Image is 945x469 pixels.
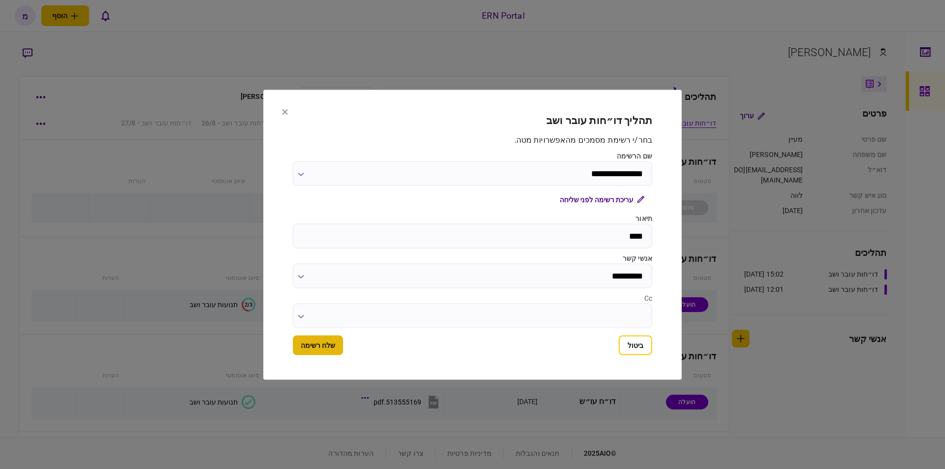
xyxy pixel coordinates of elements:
input: תיאור [293,223,652,248]
div: Cc [293,293,652,303]
button: ביטול [619,335,652,355]
button: עריכת רשימה לפני שליחה [552,190,652,208]
label: אנשי קשר [293,253,652,263]
label: שם הרשימה [293,151,652,161]
button: שלח רשימה [293,335,343,355]
h2: תהליך דו״חות עובר ושב [293,114,652,126]
div: בחר/י רשימת מסמכים מהאפשרויות מטה . [293,134,652,146]
label: תיאור [293,213,652,223]
input: שם הרשימה [293,161,652,186]
input: אנשי קשר [293,263,652,288]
